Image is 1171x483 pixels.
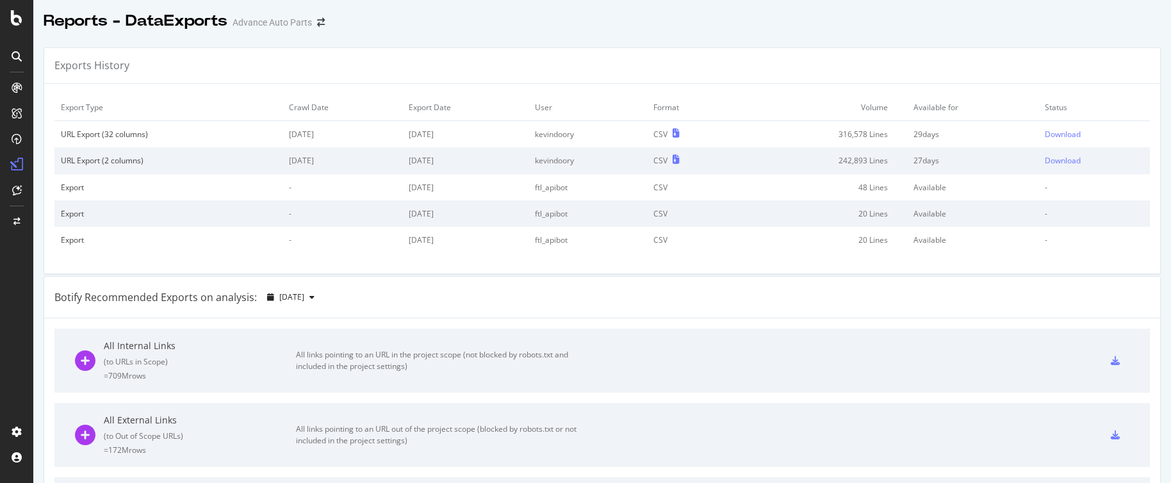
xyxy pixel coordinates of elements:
[402,174,528,201] td: [DATE]
[653,129,667,140] div: CSV
[44,10,227,32] div: Reports - DataExports
[283,227,402,253] td: -
[647,227,736,253] td: CSV
[61,234,276,245] div: Export
[402,147,528,174] td: [DATE]
[1111,356,1120,365] div: csv-export
[283,147,402,174] td: [DATE]
[736,227,907,253] td: 20 Lines
[402,201,528,227] td: [DATE]
[54,94,283,121] td: Export Type
[317,18,325,27] div: arrow-right-arrow-left
[647,174,736,201] td: CSV
[283,201,402,227] td: -
[913,182,1032,193] div: Available
[61,208,276,219] div: Export
[528,121,647,148] td: kevindoory
[1045,129,1143,140] a: Download
[736,94,907,121] td: Volume
[647,201,736,227] td: CSV
[296,349,584,372] div: All links pointing to an URL in the project scope (not blocked by robots.txt and included in the ...
[1038,94,1150,121] td: Status
[736,147,907,174] td: 242,893 Lines
[1038,227,1150,253] td: -
[233,16,312,29] div: Advance Auto Parts
[104,430,296,441] div: ( to Out of Scope URLs )
[1038,201,1150,227] td: -
[104,370,296,381] div: = 709M rows
[61,129,276,140] div: URL Export (32 columns)
[1111,430,1120,439] div: csv-export
[647,94,736,121] td: Format
[653,155,667,166] div: CSV
[528,147,647,174] td: kevindoory
[296,423,584,446] div: All links pointing to an URL out of the project scope (blocked by robots.txt or not included in t...
[907,121,1038,148] td: 29 days
[907,94,1038,121] td: Available for
[262,287,320,307] button: [DATE]
[61,155,276,166] div: URL Export (2 columns)
[104,356,296,367] div: ( to URLs in Scope )
[402,121,528,148] td: [DATE]
[913,208,1032,219] div: Available
[528,227,647,253] td: ftl_apibot
[736,174,907,201] td: 48 Lines
[1045,155,1143,166] a: Download
[283,94,402,121] td: Crawl Date
[1045,129,1081,140] div: Download
[283,174,402,201] td: -
[402,227,528,253] td: [DATE]
[528,201,647,227] td: ftl_apibot
[1038,174,1150,201] td: -
[283,121,402,148] td: [DATE]
[528,94,647,121] td: User
[279,291,304,302] span: 2025 Jul. 5th
[528,174,647,201] td: ftl_apibot
[1127,439,1158,470] iframe: Intercom live chat
[54,290,257,305] div: Botify Recommended Exports on analysis:
[907,147,1038,174] td: 27 days
[913,234,1032,245] div: Available
[54,58,129,73] div: Exports History
[61,182,276,193] div: Export
[104,445,296,455] div: = 172M rows
[104,340,296,352] div: All Internal Links
[736,201,907,227] td: 20 Lines
[402,94,528,121] td: Export Date
[104,414,296,427] div: All External Links
[736,121,907,148] td: 316,578 Lines
[1045,155,1081,166] div: Download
